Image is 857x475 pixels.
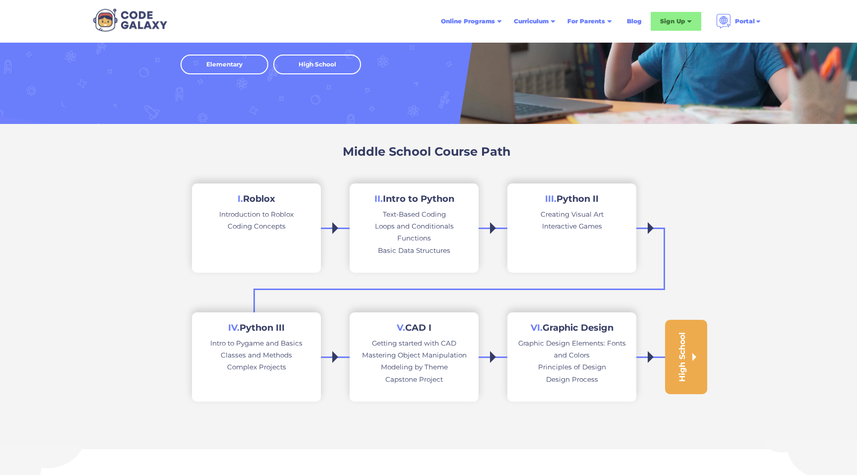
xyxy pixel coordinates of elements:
div: For Parents [567,16,605,26]
div: Curriculum [514,16,549,26]
h2: Python II [545,193,599,205]
h2: Intro to Python [374,193,454,205]
div: For Parents [561,12,618,30]
div: Curriculum [508,12,561,30]
span: II. [374,193,383,204]
a: III.Python IICreating Visual ArtInteractive Games [507,183,636,273]
div: High School [677,332,687,382]
div: Online Programs [441,16,495,26]
span: V. [397,322,405,333]
div: Complex Projects [227,361,286,373]
a: High School [665,320,707,394]
div: Loops and Conditionals [375,220,454,232]
div: Introduction to Roblox [219,208,294,220]
h3: Middle School [343,144,431,160]
div: Functions [397,232,431,244]
a: Blog [621,12,648,30]
span: VI. [531,322,543,333]
h2: Graphic Design [531,322,613,334]
div: Sign Up [651,12,701,31]
div: Design Process [546,373,598,385]
div: Online Programs [435,12,508,30]
a: IV.Python IIIIntro to Pygame and BasicsClasses and MethodsComplex Projects [192,312,321,402]
a: Elementary [181,55,268,74]
div: Portal [735,16,755,26]
span: IV. [228,322,240,333]
a: I.RobloxIntroduction to RobloxCoding Concepts [192,183,321,273]
div: Creating Visual Art [541,208,604,220]
span: III. [545,193,556,204]
h3: Course Path [434,144,511,160]
div: Getting started with CAD [372,337,456,349]
div: Capstone Project [385,373,443,385]
div: Mastering Object Manipulation [362,349,467,361]
div: Sign Up [660,16,685,26]
div: Classes and Methods [221,349,292,361]
div: Principles of Design [538,361,606,373]
span: I. [238,193,243,204]
a: High School [273,55,361,74]
div: Coding Concepts [228,220,286,232]
a: II.Intro to PythonText-Based CodingLoops and ConditionalsFunctionsBasic Data Structures [350,183,479,273]
div: Graphic Design Elements: Fonts and Colors [517,337,626,361]
h2: CAD I [397,322,431,334]
h2: Python III [228,322,285,334]
div: Portal [710,10,768,33]
a: V.CAD IGetting started with CADMastering Object ManipulationModeling by ThemeCapstone Project [350,312,479,402]
div: Basic Data Structures [378,244,450,256]
div: Intro to Pygame and Basics [210,337,303,349]
div: Modeling by Theme [381,361,448,373]
div: Text-Based Coding [383,208,446,220]
div: Interactive Games [542,220,602,232]
h2: Roblox [238,193,275,205]
a: VI.Graphic DesignGraphic Design Elements: Fonts and ColorsPrinciples of DesignDesign Process [507,312,636,402]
